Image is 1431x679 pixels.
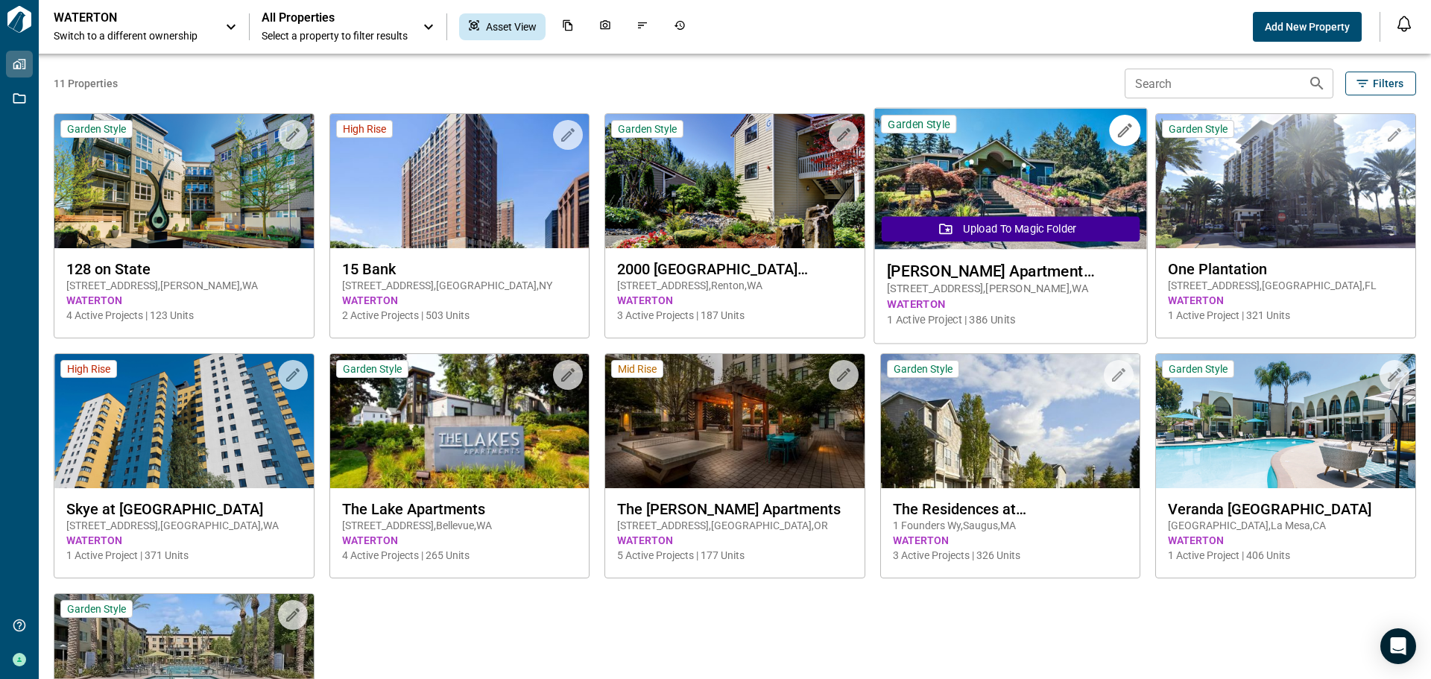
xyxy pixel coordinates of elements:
[342,500,578,518] span: The Lake Apartments
[887,297,1134,312] span: WATERTON
[605,114,865,248] img: property-asset
[66,308,302,323] span: 4 Active Projects | 123 Units
[618,362,657,376] span: Mid Rise
[66,278,302,293] span: [STREET_ADDRESS] , [PERSON_NAME] , WA
[1168,533,1403,548] span: WATERTON
[459,13,546,40] div: Asset View
[66,500,302,518] span: Skye at [GEOGRAPHIC_DATA]
[887,312,1134,328] span: 1 Active Project | 386 Units
[882,216,1140,241] button: Upload to Magic Folder
[342,293,578,308] span: WATERTON
[66,293,302,308] span: WATERTON
[893,533,1128,548] span: WATERTON
[342,308,578,323] span: 2 Active Projects | 503 Units
[1168,260,1403,278] span: One Plantation
[893,500,1128,518] span: The Residences at [PERSON_NAME][GEOGRAPHIC_DATA]
[54,114,314,248] img: property-asset
[628,13,657,40] div: Issues & Info
[1265,19,1350,34] span: Add New Property
[893,518,1128,533] span: 1 Founders Wy , Saugus , MA
[66,518,302,533] span: [STREET_ADDRESS] , [GEOGRAPHIC_DATA] , WA
[894,362,953,376] span: Garden Style
[1156,354,1415,488] img: property-asset
[1373,76,1403,91] span: Filters
[1253,12,1362,42] button: Add New Property
[66,260,302,278] span: 128 on State
[617,548,853,563] span: 5 Active Projects | 177 Units
[1168,308,1403,323] span: 1 Active Project | 321 Units
[342,260,578,278] span: 15 Bank
[67,362,110,376] span: High Rise
[66,533,302,548] span: WATERTON
[67,602,126,616] span: Garden Style
[887,262,1134,280] span: [PERSON_NAME] Apartment Homes
[1168,548,1403,563] span: 1 Active Project | 406 Units
[330,354,590,488] img: property-asset
[617,260,853,278] span: 2000 [GEOGRAPHIC_DATA][US_STATE] Apartments
[617,518,853,533] span: [STREET_ADDRESS] , [GEOGRAPHIC_DATA] , OR
[54,10,188,25] p: WATERTON
[54,354,314,488] img: property-asset
[1392,12,1416,36] button: Open notification feed
[605,354,865,488] img: property-asset
[618,122,677,136] span: Garden Style
[1168,518,1403,533] span: [GEOGRAPHIC_DATA] , La Mesa , CA
[617,308,853,323] span: 3 Active Projects | 187 Units
[893,548,1128,563] span: 3 Active Projects | 326 Units
[342,278,578,293] span: [STREET_ADDRESS] , [GEOGRAPHIC_DATA] , NY
[262,10,408,25] span: All Properties
[888,117,950,131] span: Garden Style
[1169,362,1228,376] span: Garden Style
[617,533,853,548] span: WATERTON
[887,281,1134,297] span: [STREET_ADDRESS] , [PERSON_NAME] , WA
[486,19,537,34] span: Asset View
[342,533,578,548] span: WATERTON
[617,293,853,308] span: WATERTON
[262,28,408,43] span: Select a property to filter results
[343,122,386,136] span: High Rise
[342,548,578,563] span: 4 Active Projects | 265 Units
[66,548,302,563] span: 1 Active Project | 371 Units
[1302,69,1332,98] button: Search properties
[881,354,1140,488] img: property-asset
[1168,500,1403,518] span: Veranda [GEOGRAPHIC_DATA]
[54,76,1119,91] span: 11 Properties
[342,518,578,533] span: [STREET_ADDRESS] , Bellevue , WA
[1169,122,1228,136] span: Garden Style
[617,500,853,518] span: The [PERSON_NAME] Apartments
[54,28,210,43] span: Switch to a different ownership
[1345,72,1416,95] button: Filters
[67,122,126,136] span: Garden Style
[330,114,590,248] img: property-asset
[553,13,583,40] div: Documents
[1168,293,1403,308] span: WATERTON
[590,13,620,40] div: Photos
[1380,628,1416,664] div: Open Intercom Messenger
[665,13,695,40] div: Job History
[343,362,402,376] span: Garden Style
[874,109,1146,250] img: property-asset
[1168,278,1403,293] span: [STREET_ADDRESS] , [GEOGRAPHIC_DATA] , FL
[617,278,853,293] span: [STREET_ADDRESS] , Renton , WA
[1156,114,1415,248] img: property-asset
